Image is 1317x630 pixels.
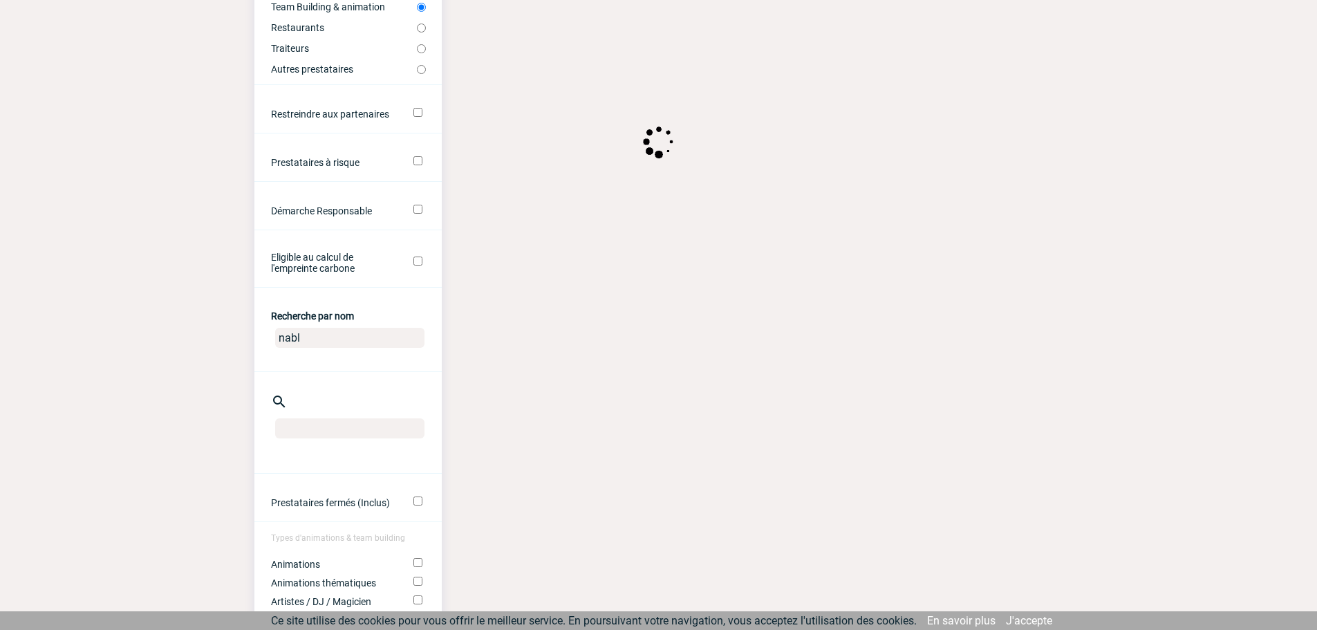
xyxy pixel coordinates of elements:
[271,311,354,322] label: Recherche par nom
[271,109,395,120] label: Restreindre aux partenaires
[271,43,417,54] label: Traiteurs
[413,205,422,214] input: Démarche Responsable
[271,1,417,12] label: Team Building & animation
[271,205,395,216] label: Démarche Responsable
[271,64,417,75] label: Autres prestataires
[271,252,395,274] label: Eligible au calcul de l'empreinte carbone
[271,577,395,589] label: Animations thématiques
[271,497,395,508] label: Prestataires fermés (Inclus)
[1006,614,1052,627] a: J'accepte
[271,614,917,627] span: Ce site utilise des cookies pour vous offrir le meilleur service. En poursuivant votre navigation...
[413,257,422,266] input: Eligible au calcul de l'empreinte carbone
[271,157,395,168] label: Prestataires à risque
[271,559,395,570] label: Animations
[271,393,288,410] img: search-24-px.png
[927,614,996,627] a: En savoir plus
[271,22,417,33] label: Restaurants
[271,596,395,607] label: Artistes / DJ / Magicien
[271,533,405,543] span: Types d'animations & team building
